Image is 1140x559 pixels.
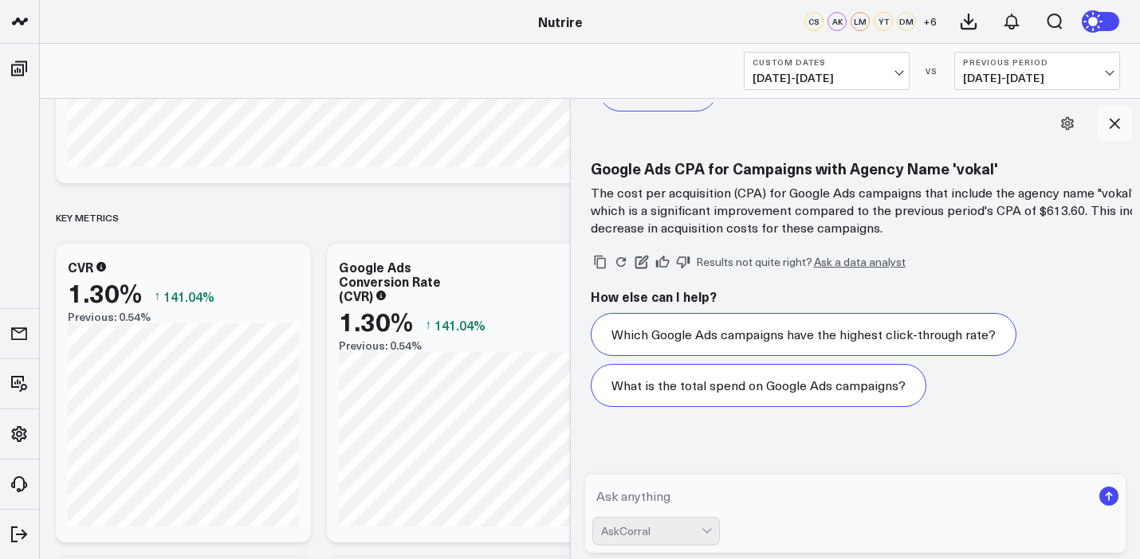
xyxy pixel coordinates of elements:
span: ↑ [425,315,431,335]
div: CS [804,12,824,31]
div: 1.30% [68,278,142,307]
div: Key Metrics [56,199,119,236]
div: 1.30% [339,307,413,335]
div: LM [851,12,870,31]
button: +6 [920,12,939,31]
button: What is the total spend on Google Ads campaigns? [591,364,926,407]
button: Previous Period[DATE]-[DATE] [954,52,1120,90]
div: Google Ads Conversion Rate (CVR) [339,258,441,304]
button: Custom Dates[DATE]-[DATE] [744,52,910,90]
span: ↑ [154,286,160,307]
b: Previous Period [963,57,1111,67]
div: DM [897,12,916,31]
span: [DATE] - [DATE] [963,72,1111,84]
span: + 6 [923,16,937,27]
div: Previous: 0.54% [339,339,570,352]
button: Copy [591,252,610,272]
a: Nutrire [538,13,583,30]
a: Ask a data analyst [814,256,906,268]
div: Previous: 0.54% [68,311,299,323]
span: Results not quite right? [696,254,812,269]
div: AskCorral [601,525,702,537]
span: 141.04% [434,316,485,334]
div: YT [874,12,893,31]
button: Which Google Ads campaigns have the highest click-through rate? [591,313,1016,356]
div: AK [827,12,847,31]
div: CVR [68,258,93,276]
div: VS [918,66,946,76]
span: 141.04% [163,287,214,305]
span: [DATE] - [DATE] [753,72,901,84]
b: Custom Dates [753,57,901,67]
